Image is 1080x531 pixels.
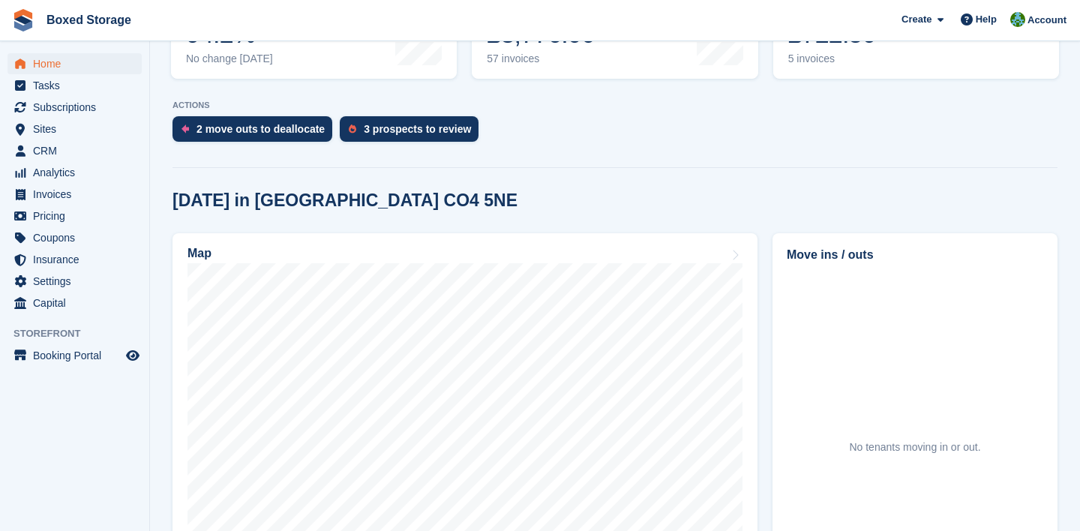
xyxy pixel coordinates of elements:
[7,205,142,226] a: menu
[7,345,142,366] a: menu
[7,184,142,205] a: menu
[33,345,123,366] span: Booking Portal
[33,53,123,74] span: Home
[33,184,123,205] span: Invoices
[7,292,142,313] a: menu
[364,123,471,135] div: 3 prospects to review
[976,12,997,27] span: Help
[172,100,1057,110] p: ACTIONS
[33,140,123,161] span: CRM
[33,227,123,248] span: Coupons
[849,439,980,455] div: No tenants moving in or out.
[901,12,931,27] span: Create
[340,116,486,149] a: 3 prospects to review
[172,116,340,149] a: 2 move outs to deallocate
[172,190,517,211] h2: [DATE] in [GEOGRAPHIC_DATA] CO4 5NE
[33,97,123,118] span: Subscriptions
[788,52,891,65] div: 5 invoices
[1010,12,1025,27] img: Tobias Butler
[7,75,142,96] a: menu
[787,246,1043,264] h2: Move ins / outs
[186,52,273,65] div: No change [DATE]
[181,124,189,133] img: move_outs_to_deallocate_icon-f764333ba52eb49d3ac5e1228854f67142a1ed5810a6f6cc68b1a99e826820c5.svg
[187,247,211,260] h2: Map
[1027,13,1066,28] span: Account
[7,271,142,292] a: menu
[7,249,142,270] a: menu
[7,140,142,161] a: menu
[40,7,137,32] a: Boxed Storage
[33,205,123,226] span: Pricing
[7,53,142,74] a: menu
[33,292,123,313] span: Capital
[349,124,356,133] img: prospect-51fa495bee0391a8d652442698ab0144808aea92771e9ea1ae160a38d050c398.svg
[33,118,123,139] span: Sites
[13,326,149,341] span: Storefront
[124,346,142,364] a: Preview store
[7,227,142,248] a: menu
[12,9,34,31] img: stora-icon-8386f47178a22dfd0bd8f6a31ec36ba5ce8667c1dd55bd0f319d3a0aa187defe.svg
[33,249,123,270] span: Insurance
[487,52,598,65] div: 57 invoices
[7,118,142,139] a: menu
[7,97,142,118] a: menu
[33,162,123,183] span: Analytics
[196,123,325,135] div: 2 move outs to deallocate
[33,271,123,292] span: Settings
[7,162,142,183] a: menu
[33,75,123,96] span: Tasks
